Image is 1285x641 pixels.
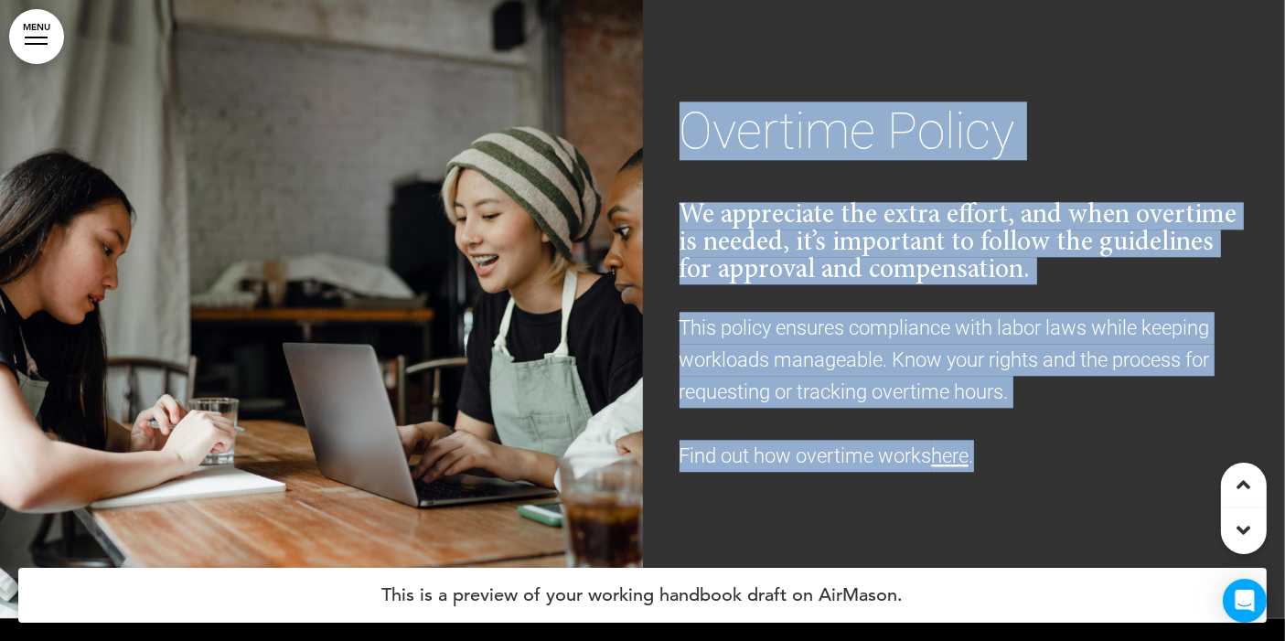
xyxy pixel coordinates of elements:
span: This policy ensures compliance with labor laws while keeping workloads manageable. Know your righ... [680,316,1210,403]
span: . [969,444,974,467]
div: Open Intercom Messenger [1223,579,1267,623]
h4: This is a preview of your working handbook draft on AirMason. [18,568,1267,623]
a: MENU [9,9,64,64]
span: Overtime Policy [680,101,1015,160]
span: Find out how overtime works [680,444,932,467]
a: here [932,444,969,467]
span: We appreciate the extra effort, and when overtime is needed, it’s important to follow the guideli... [680,202,1237,284]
